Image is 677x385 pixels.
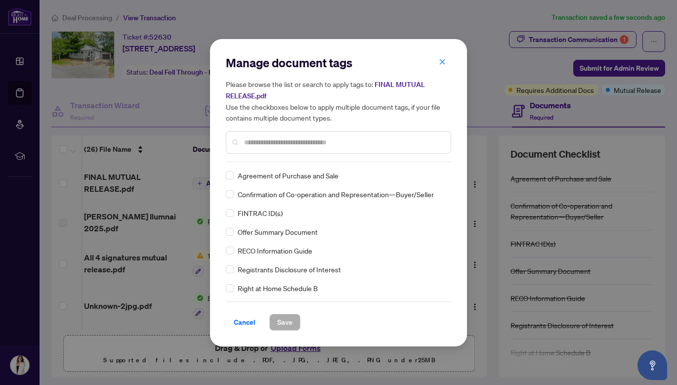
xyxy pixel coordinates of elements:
h5: Please browse the list or search to apply tags to: Use the checkboxes below to apply multiple doc... [226,79,451,123]
span: RECO Information Guide [238,245,312,256]
span: Offer Summary Document [238,226,318,237]
button: Open asap [637,350,667,380]
button: Save [269,314,300,331]
span: FINAL MUTUAL RELEASE.pdf [226,80,425,100]
span: close [439,58,446,65]
h2: Manage document tags [226,55,451,71]
span: Cancel [234,314,255,330]
span: FINTRAC ID(s) [238,208,283,218]
span: Right at Home Schedule B [238,283,318,294]
span: Agreement of Purchase and Sale [238,170,338,181]
span: Confirmation of Co-operation and Representation—Buyer/Seller [238,189,434,200]
span: Registrants Disclosure of Interest [238,264,341,275]
button: Cancel [226,314,263,331]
